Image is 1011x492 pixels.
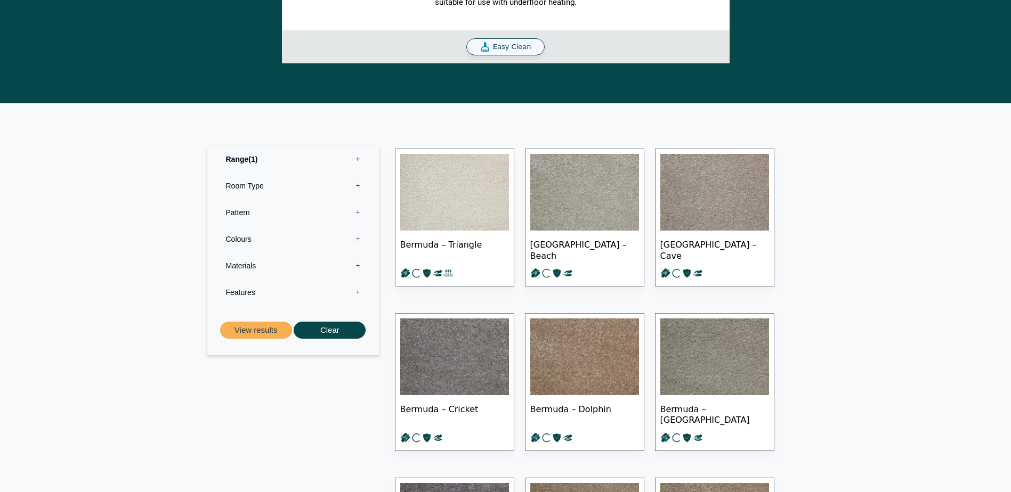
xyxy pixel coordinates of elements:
span: [GEOGRAPHIC_DATA] – Cave [660,231,769,268]
label: Pattern [215,199,371,226]
img: Bermuda Beach [530,154,639,231]
span: Bermuda – Cricket [400,395,509,432]
span: Easy Clean [493,43,531,52]
a: Bermuda – Cricket [395,313,514,451]
img: Bermuda Fairmont [660,318,769,395]
label: Materials [215,252,371,279]
span: Bermuda – Dolphin [530,395,639,432]
img: Bermuda Cricket [400,318,509,395]
a: Bermuda – Triangle [395,149,514,286]
img: Bermuda dolphin [530,318,639,395]
label: Colours [215,226,371,252]
button: Clear [294,322,366,339]
a: Bermuda – Dolphin [525,313,644,451]
a: Bermuda – [GEOGRAPHIC_DATA] [655,313,774,451]
button: View results [220,322,292,339]
img: Bermuda Triangle [400,154,509,231]
span: [GEOGRAPHIC_DATA] – Beach [530,231,639,268]
label: Features [215,279,371,306]
span: Bermuda – [GEOGRAPHIC_DATA] [660,395,769,432]
label: Range [215,146,371,173]
label: Room Type [215,173,371,199]
a: [GEOGRAPHIC_DATA] – Beach [525,149,644,286]
a: [GEOGRAPHIC_DATA] – Cave [655,149,774,286]
img: Bermuda Cave [660,154,769,231]
span: Bermuda – Triangle [400,231,509,268]
span: 1 [248,155,257,163]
